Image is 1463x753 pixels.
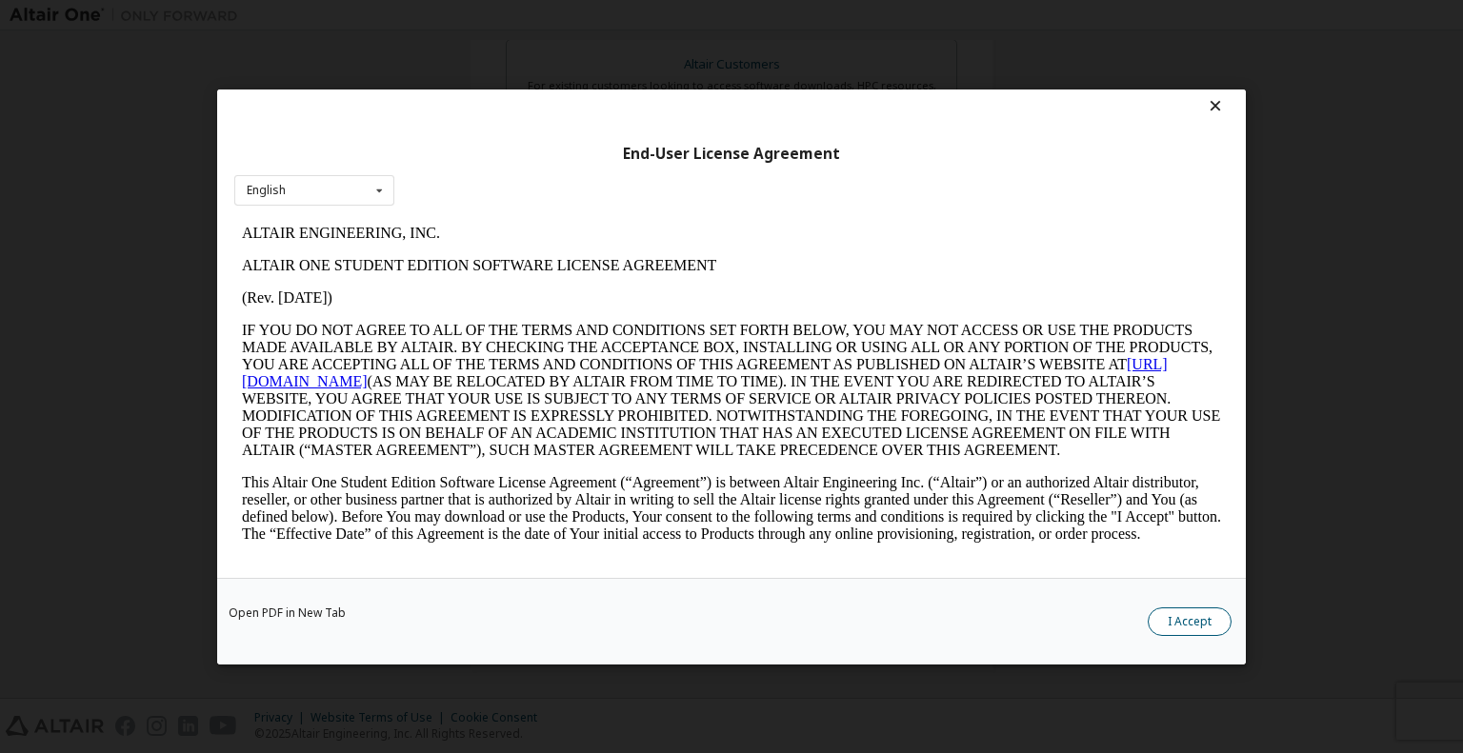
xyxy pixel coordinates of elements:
[8,139,933,172] a: [URL][DOMAIN_NAME]
[8,105,987,242] p: IF YOU DO NOT AGREE TO ALL OF THE TERMS AND CONDITIONS SET FORTH BELOW, YOU MAY NOT ACCESS OR USE...
[8,40,987,57] p: ALTAIR ONE STUDENT EDITION SOFTWARE LICENSE AGREEMENT
[1148,606,1232,635] button: I Accept
[234,144,1229,163] div: End-User License Agreement
[8,257,987,326] p: This Altair One Student Edition Software License Agreement (“Agreement”) is between Altair Engine...
[8,72,987,89] p: (Rev. [DATE])
[8,8,987,25] p: ALTAIR ENGINEERING, INC.
[247,185,286,196] div: English
[229,606,346,618] a: Open PDF in New Tab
